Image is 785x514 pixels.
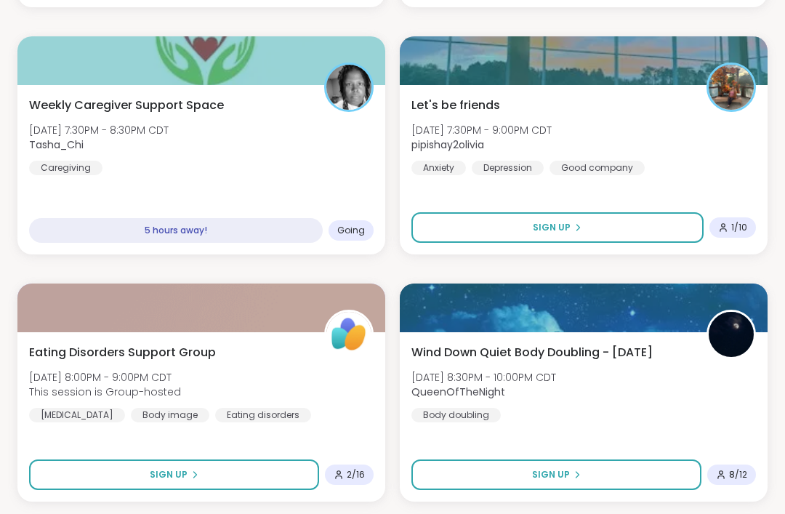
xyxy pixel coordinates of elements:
[411,161,466,175] div: Anxiety
[29,218,323,243] div: 5 hours away!
[411,123,552,137] span: [DATE] 7:30PM - 9:00PM CDT
[709,65,754,110] img: pipishay2olivia
[150,468,188,481] span: Sign Up
[29,344,216,361] span: Eating Disorders Support Group
[411,459,701,490] button: Sign Up
[729,469,747,481] span: 8 / 12
[29,459,319,490] button: Sign Up
[411,97,500,114] span: Let's be friends
[411,212,704,243] button: Sign Up
[29,385,181,399] span: This session is Group-hosted
[337,225,365,236] span: Going
[411,370,556,385] span: [DATE] 8:30PM - 10:00PM CDT
[29,97,224,114] span: Weekly Caregiver Support Space
[731,222,747,233] span: 1 / 10
[532,468,570,481] span: Sign Up
[411,344,653,361] span: Wind Down Quiet Body Doubling - [DATE]
[472,161,544,175] div: Depression
[326,312,371,357] img: ShareWell
[347,469,365,481] span: 2 / 16
[709,312,754,357] img: QueenOfTheNight
[411,137,484,152] b: pipishay2olivia
[326,65,371,110] img: Tasha_Chi
[29,408,125,422] div: [MEDICAL_DATA]
[411,408,501,422] div: Body doubling
[215,408,311,422] div: Eating disorders
[29,137,84,152] b: Tasha_Chi
[29,370,181,385] span: [DATE] 8:00PM - 9:00PM CDT
[411,385,505,399] b: QueenOfTheNight
[131,408,209,422] div: Body image
[549,161,645,175] div: Good company
[533,221,571,234] span: Sign Up
[29,161,102,175] div: Caregiving
[29,123,169,137] span: [DATE] 7:30PM - 8:30PM CDT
